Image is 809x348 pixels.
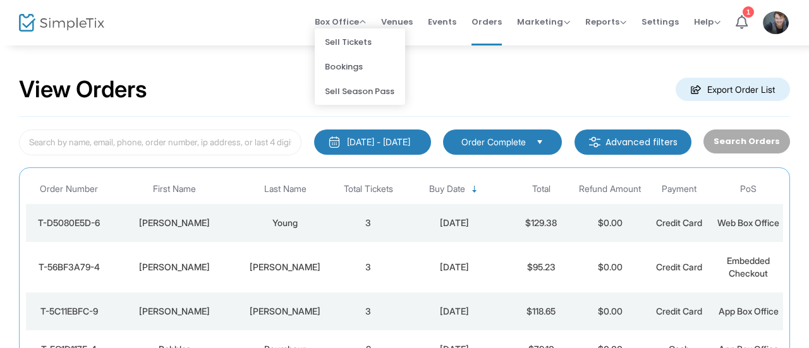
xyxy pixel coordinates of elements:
[334,204,403,242] td: 3
[576,242,645,292] td: $0.00
[727,255,770,279] span: Embedded Checkout
[531,135,549,149] button: Select
[506,204,575,242] td: $129.38
[428,6,456,38] span: Events
[717,217,779,228] span: Web Box Office
[264,184,307,195] span: Last Name
[240,305,331,318] div: Porter
[719,306,779,316] span: App Box Office
[116,305,234,318] div: Maureen
[743,6,754,18] div: 1
[406,305,503,318] div: 2025-08-21
[240,217,331,229] div: Young
[506,242,575,292] td: $95.23
[406,217,503,229] div: 2025-08-21
[471,6,502,38] span: Orders
[694,16,721,28] span: Help
[740,184,757,195] span: PoS
[314,129,431,155] button: [DATE] - [DATE]
[315,54,405,79] li: Bookings
[656,261,702,272] span: Credit Card
[29,305,109,318] div: T-5C11EBFC-9
[116,261,234,273] div: Louise
[334,174,403,204] th: Total Tickets
[19,129,301,155] input: Search by name, email, phone, order number, ip address, or last 4 digits of card
[315,30,405,54] li: Sell Tickets
[470,184,480,195] span: Sortable
[576,174,645,204] th: Refund Amount
[588,136,601,148] img: filter
[506,174,575,204] th: Total
[29,217,109,229] div: T-D5080E5D-6
[585,16,626,28] span: Reports
[116,217,234,229] div: Melissa
[642,6,679,38] span: Settings
[240,261,331,273] div: Rowe
[315,16,366,28] span: Box Office
[656,217,702,228] span: Credit Card
[662,184,696,195] span: Payment
[334,292,403,330] td: 3
[676,78,790,101] m-button: Export Order List
[656,306,702,316] span: Credit Card
[19,76,147,104] h2: View Orders
[575,129,691,155] m-button: Advanced filters
[576,204,645,242] td: $0.00
[40,184,98,195] span: Order Number
[517,16,570,28] span: Marketing
[461,136,526,148] span: Order Complete
[506,292,575,330] td: $118.65
[315,79,405,104] li: Sell Season Pass
[576,292,645,330] td: $0.00
[381,6,413,38] span: Venues
[29,261,109,273] div: T-56BF3A79-4
[429,184,465,195] span: Buy Date
[347,136,410,148] div: [DATE] - [DATE]
[406,261,503,273] div: 2025-08-21
[334,242,403,292] td: 3
[153,184,196,195] span: First Name
[328,136,341,148] img: monthly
